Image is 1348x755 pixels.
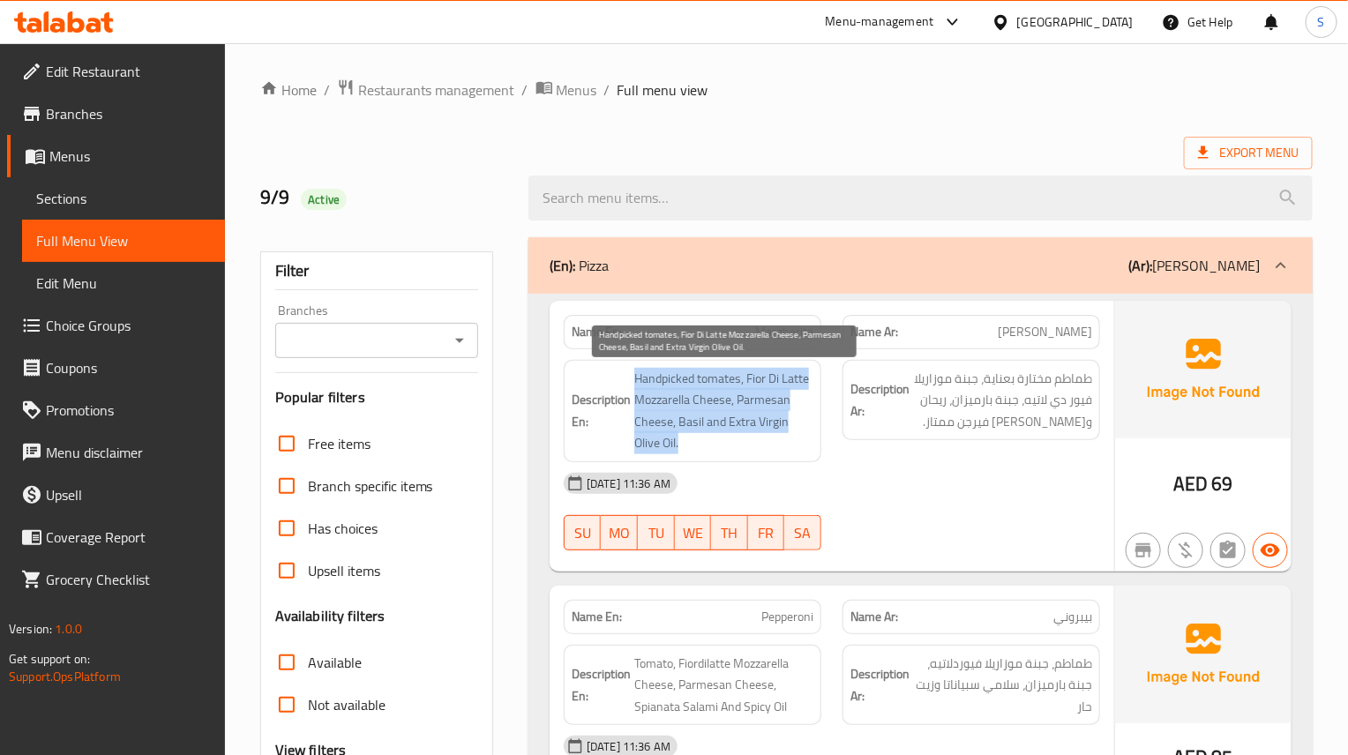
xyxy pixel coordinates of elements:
[1198,142,1299,164] span: Export Menu
[1210,533,1246,568] button: Not has choices
[1212,467,1233,501] span: 69
[9,617,52,640] span: Version:
[634,653,813,718] span: Tomato, Fiordilatte Mozzarella Cheese, Parmesan Cheese, Spianata Salami And Spicy Oil
[1115,586,1292,723] img: Ae5nvW7+0k+MAAAAAElFTkSuQmCC
[46,315,211,336] span: Choice Groups
[791,520,814,546] span: SA
[308,652,362,673] span: Available
[9,665,121,688] a: Support.OpsPlatform
[275,252,478,290] div: Filter
[711,515,748,550] button: TH
[1053,608,1092,626] span: بيبروني
[572,520,594,546] span: SU
[7,50,225,93] a: Edit Restaurant
[301,189,347,210] div: Active
[358,79,515,101] span: Restaurants management
[49,146,211,167] span: Menus
[36,230,211,251] span: Full Menu View
[761,608,813,626] span: Pepperoni
[528,176,1313,221] input: search
[275,606,386,626] h3: Availability filters
[1128,252,1152,279] b: (Ar):
[36,188,211,209] span: Sections
[22,177,225,220] a: Sections
[1128,255,1260,276] p: [PERSON_NAME]
[998,323,1092,341] span: [PERSON_NAME]
[55,617,82,640] span: 1.0.0
[645,520,668,546] span: TU
[755,520,778,546] span: FR
[618,79,708,101] span: Full menu view
[308,560,380,581] span: Upsell items
[550,252,575,279] b: (En):
[826,11,934,33] div: Menu-management
[522,79,528,101] li: /
[46,569,211,590] span: Grocery Checklist
[7,389,225,431] a: Promotions
[1017,12,1134,32] div: [GEOGRAPHIC_DATA]
[46,484,211,505] span: Upsell
[755,323,813,341] span: Margherita
[850,608,898,626] strong: Name Ar:
[7,304,225,347] a: Choice Groups
[1173,467,1208,501] span: AED
[301,191,347,208] span: Active
[7,135,225,177] a: Menus
[7,93,225,135] a: Branches
[604,79,610,101] li: /
[580,738,678,755] span: [DATE] 11:36 AM
[36,273,211,294] span: Edit Menu
[7,516,225,558] a: Coverage Report
[564,515,601,550] button: SU
[337,78,515,101] a: Restaurants management
[850,663,910,706] strong: Description Ar:
[7,431,225,474] a: Menu disclaimer
[46,442,211,463] span: Menu disclaimer
[528,237,1313,294] div: (En): Pizza(Ar):[PERSON_NAME]
[1115,301,1292,438] img: Ae5nvW7+0k+MAAAAAElFTkSuQmCC
[784,515,821,550] button: SA
[682,520,705,546] span: WE
[638,515,675,550] button: TU
[634,368,813,454] span: Handpicked tomates, Fior Di Latte Mozzarella Cheese, Parmesan Cheese, Basil and Extra Virgin Oliv...
[7,474,225,516] a: Upsell
[260,79,317,101] a: Home
[608,520,631,546] span: MO
[308,694,386,715] span: Not available
[913,368,1092,433] span: طماطم مختارة بعناية، جبنة موزاريلا فيور دي لاتيه، جبنة بارميزان، ريحان و[PERSON_NAME] فيرجن ممتاز.
[601,515,638,550] button: MO
[46,61,211,82] span: Edit Restaurant
[260,184,507,211] h2: 9/9
[1126,533,1161,568] button: Not branch specific item
[22,220,225,262] a: Full Menu View
[550,255,609,276] p: Pizza
[447,328,472,353] button: Open
[850,378,910,422] strong: Description Ar:
[850,323,898,341] strong: Name Ar:
[260,78,1313,101] nav: breadcrumb
[9,647,90,670] span: Get support on:
[46,357,211,378] span: Coupons
[572,663,631,706] strong: Description En:
[572,323,622,341] strong: Name En:
[275,387,478,407] h3: Popular filters
[308,433,371,454] span: Free items
[308,475,433,497] span: Branch specific items
[7,558,225,601] a: Grocery Checklist
[535,78,597,101] a: Menus
[7,347,225,389] a: Coupons
[22,262,225,304] a: Edit Menu
[580,475,678,492] span: [DATE] 11:36 AM
[46,400,211,421] span: Promotions
[1253,533,1288,568] button: Available
[718,520,741,546] span: TH
[46,103,211,124] span: Branches
[675,515,712,550] button: WE
[913,653,1092,718] span: طماطم، جبنة موزاريلا فيوردلاتيه، جبنة بارميزان، سلامي سبياناتا وزيت حار
[572,389,631,432] strong: Description En:
[1168,533,1203,568] button: Purchased item
[324,79,330,101] li: /
[557,79,597,101] span: Menus
[308,518,378,539] span: Has choices
[1318,12,1325,32] span: S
